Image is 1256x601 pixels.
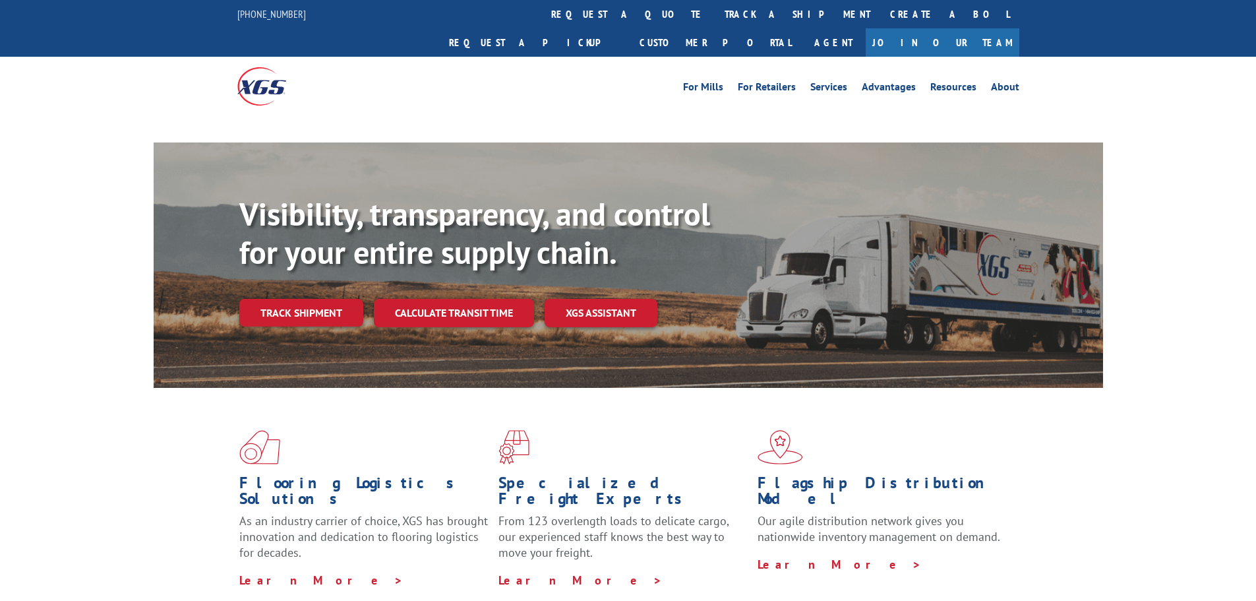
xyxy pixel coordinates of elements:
[866,28,1019,57] a: Join Our Team
[237,7,306,20] a: [PHONE_NUMBER]
[439,28,630,57] a: Request a pickup
[239,573,404,588] a: Learn More >
[801,28,866,57] a: Agent
[738,82,796,96] a: For Retailers
[498,430,529,464] img: xgs-icon-focused-on-flooring-red
[810,82,847,96] a: Services
[758,475,1007,513] h1: Flagship Distribution Model
[930,82,976,96] a: Resources
[239,193,710,272] b: Visibility, transparency, and control for your entire supply chain.
[630,28,801,57] a: Customer Portal
[862,82,916,96] a: Advantages
[239,475,489,513] h1: Flooring Logistics Solutions
[498,513,748,572] p: From 123 overlength loads to delicate cargo, our experienced staff knows the best way to move you...
[545,299,657,327] a: XGS ASSISTANT
[374,299,534,327] a: Calculate transit time
[683,82,723,96] a: For Mills
[758,513,1000,544] span: Our agile distribution network gives you nationwide inventory management on demand.
[239,299,363,327] a: Track shipment
[758,557,922,572] a: Learn More >
[991,82,1019,96] a: About
[758,430,803,464] img: xgs-icon-flagship-distribution-model-red
[239,513,488,560] span: As an industry carrier of choice, XGS has brought innovation and dedication to flooring logistics...
[239,430,280,464] img: xgs-icon-total-supply-chain-intelligence-red
[498,573,663,588] a: Learn More >
[498,475,748,513] h1: Specialized Freight Experts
